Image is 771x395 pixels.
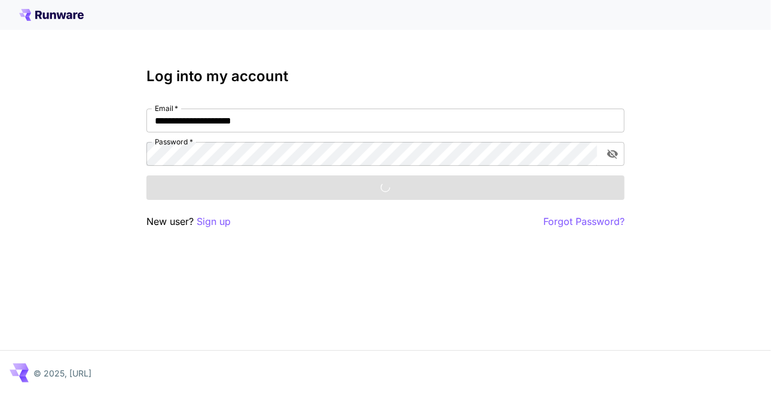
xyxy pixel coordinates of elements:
p: New user? [146,214,231,229]
button: Sign up [197,214,231,229]
h3: Log into my account [146,68,625,85]
p: © 2025, [URL] [33,367,91,379]
button: toggle password visibility [602,143,623,165]
label: Password [155,137,193,147]
button: Forgot Password? [543,214,625,229]
label: Email [155,103,178,113]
